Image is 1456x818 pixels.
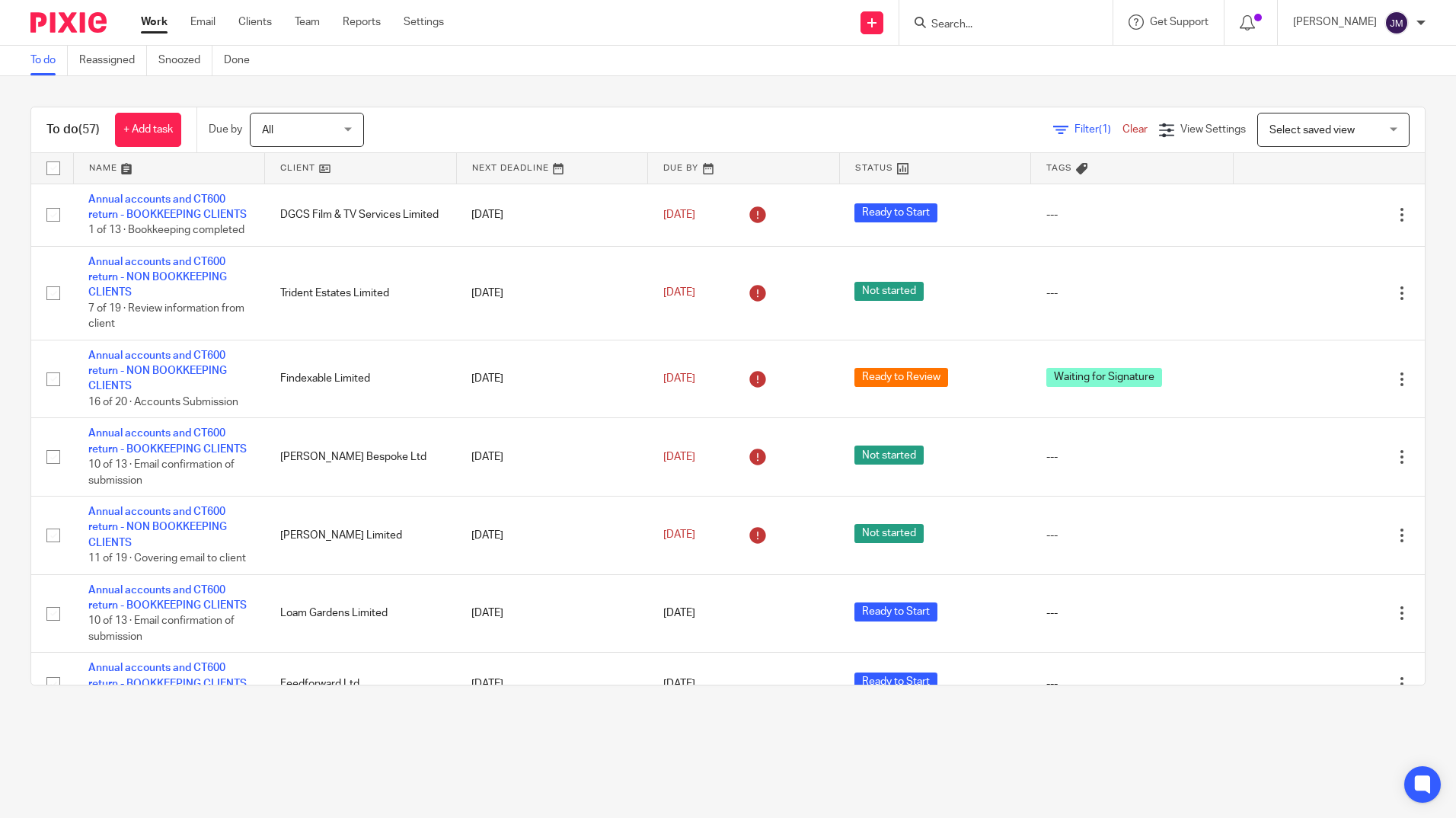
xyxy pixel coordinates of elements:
[1046,606,1218,621] div: ---
[262,125,273,136] span: All
[1046,449,1218,465] div: ---
[1150,17,1209,27] span: Get Support
[663,679,695,689] span: [DATE]
[190,14,216,30] a: Email
[854,524,924,543] span: Not started
[88,257,227,299] a: Annual accounts and CT600 return - NON BOOKKEEPING CLIENTS
[663,209,695,220] span: [DATE]
[663,452,695,462] span: [DATE]
[158,46,212,75] a: Snoozed
[663,373,695,384] span: [DATE]
[1384,11,1409,35] img: svg%3E
[224,46,261,75] a: Done
[854,203,937,222] span: Ready to Start
[663,530,695,541] span: [DATE]
[141,14,168,30] a: Work
[88,553,246,564] span: 11 of 19 · Covering email to client
[456,497,648,575] td: [DATE]
[1180,124,1246,135] span: View Settings
[88,194,247,220] a: Annual accounts and CT600 return - BOOKKEEPING CLIENTS
[30,12,107,33] img: Pixie
[456,418,648,497] td: [DATE]
[265,184,457,246] td: DGCS Film & TV Services Limited
[1293,14,1377,30] p: [PERSON_NAME]
[1269,125,1355,136] span: Select saved view
[456,574,648,653] td: [DATE]
[209,122,242,137] p: Due by
[46,122,100,138] h1: To do
[78,123,100,136] span: (57)
[663,288,695,299] span: [DATE]
[295,14,320,30] a: Team
[88,459,235,486] span: 10 of 13 · Email confirmation of submission
[238,14,272,30] a: Clients
[265,246,457,340] td: Trident Estates Limited
[79,46,147,75] a: Reassigned
[1046,676,1218,692] div: ---
[265,653,457,715] td: Feedforward Ltd
[343,14,381,30] a: Reports
[88,428,247,454] a: Annual accounts and CT600 return - BOOKKEEPING CLIENTS
[1074,124,1122,135] span: Filter
[1046,207,1218,222] div: ---
[854,673,937,692] span: Ready to Start
[265,418,457,497] td: [PERSON_NAME] Bespoke Ltd
[88,225,244,235] span: 1 of 13 · Bookkeeping completed
[456,340,648,418] td: [DATE]
[88,585,247,611] a: Annual accounts and CT600 return - BOOKKEEPING CLIENTS
[265,497,457,575] td: [PERSON_NAME] Limited
[1046,528,1218,543] div: ---
[88,397,238,407] span: 16 of 20 · Accounts Submission
[88,303,244,330] span: 7 of 19 · Review information from client
[1046,368,1162,387] span: Waiting for Signature
[930,18,1067,32] input: Search
[88,506,227,548] a: Annual accounts and CT600 return - NON BOOKKEEPING CLIENTS
[88,616,235,643] span: 10 of 13 · Email confirmation of submission
[265,340,457,418] td: Findexable Limited
[1099,124,1111,135] span: (1)
[1046,286,1218,301] div: ---
[456,246,648,340] td: [DATE]
[456,184,648,246] td: [DATE]
[265,574,457,653] td: Loam Gardens Limited
[1122,124,1148,135] a: Clear
[456,653,648,715] td: [DATE]
[88,663,247,689] a: Annual accounts and CT600 return - BOOKKEEPING CLIENTS
[663,608,695,618] span: [DATE]
[854,282,924,301] span: Not started
[854,602,937,621] span: Ready to Start
[115,113,181,147] a: + Add task
[404,14,444,30] a: Settings
[854,446,924,465] span: Not started
[30,46,68,75] a: To do
[1046,164,1072,172] span: Tags
[88,350,227,392] a: Annual accounts and CT600 return - NON BOOKKEEPING CLIENTS
[854,368,948,387] span: Ready to Review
